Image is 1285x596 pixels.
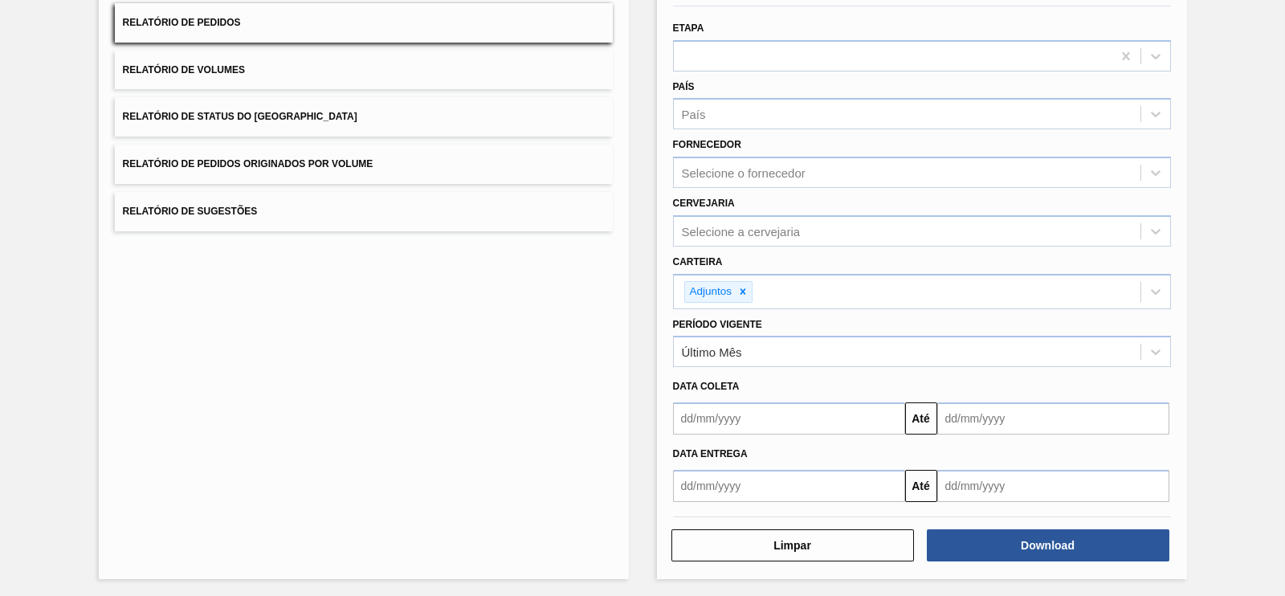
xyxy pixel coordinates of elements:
span: Relatório de Status do [GEOGRAPHIC_DATA] [123,111,357,122]
span: Relatório de Volumes [123,64,245,76]
button: Relatório de Status do [GEOGRAPHIC_DATA] [115,97,613,137]
button: Download [927,529,1169,561]
span: Data coleta [673,381,740,392]
button: Até [905,470,937,502]
div: Selecione o fornecedor [682,166,806,180]
div: País [682,108,706,121]
button: Relatório de Volumes [115,51,613,90]
button: Limpar [671,529,914,561]
label: Etapa [673,22,704,34]
button: Relatório de Sugestões [115,192,613,231]
button: Relatório de Pedidos Originados por Volume [115,145,613,184]
span: Relatório de Pedidos Originados por Volume [123,158,373,169]
button: Relatório de Pedidos [115,3,613,43]
div: Adjuntos [685,282,735,302]
label: Fornecedor [673,139,741,150]
label: Período Vigente [673,319,762,330]
input: dd/mm/yyyy [937,402,1169,435]
label: Cervejaria [673,198,735,209]
input: dd/mm/yyyy [937,470,1169,502]
label: País [673,81,695,92]
input: dd/mm/yyyy [673,470,905,502]
input: dd/mm/yyyy [673,402,905,435]
span: Relatório de Pedidos [123,17,241,28]
button: Até [905,402,937,435]
div: Último Mês [682,345,742,359]
div: Selecione a cervejaria [682,224,801,238]
label: Carteira [673,256,723,267]
span: Data entrega [673,448,748,459]
span: Relatório de Sugestões [123,206,258,217]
